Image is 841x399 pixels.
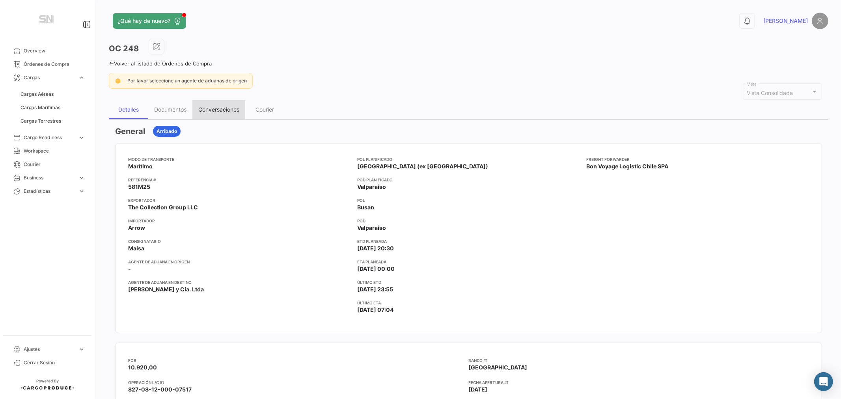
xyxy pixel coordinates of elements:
a: Workspace [6,144,88,158]
span: Workspace [24,147,85,155]
a: Cargas Aéreas [17,88,88,100]
app-card-info-title: ETD planeada [357,238,580,244]
app-card-info-title: POD [357,218,580,224]
span: 10.920,00 [128,364,157,371]
app-card-info-title: Referencia # [128,177,351,183]
span: Busan [357,203,374,211]
app-card-info-title: FOB [128,357,469,364]
span: expand_more [78,134,85,141]
span: [PERSON_NAME] [763,17,808,25]
span: expand_more [78,188,85,195]
span: Órdenes de Compra [24,61,85,68]
span: [DATE] 20:30 [357,244,394,252]
span: [DATE] 07:04 [357,306,393,314]
a: Cargas Marítimas [17,102,88,114]
span: Business [24,174,75,181]
app-card-info-title: Operación L/C #1 [128,379,469,386]
app-card-info-title: Modo de Transporte [128,156,351,162]
span: Cargas [24,74,75,81]
span: The Collection Group LLC [128,203,198,211]
span: Arrow [128,224,145,232]
div: Detalles [118,106,139,113]
span: [DATE] 00:00 [357,265,395,273]
h3: OC 248 [109,43,139,54]
app-card-info-title: Banco #1 [469,357,809,364]
app-card-info-title: POD Planificado [357,177,580,183]
a: Courier [6,158,88,171]
h3: General [115,126,145,137]
span: 827-08-12-000-07517 [128,386,192,393]
span: [DATE] 23:55 [357,285,393,293]
span: 581M25 [128,183,150,191]
app-card-info-title: Fecha Apertura #1 [469,379,809,386]
span: Courier [24,161,85,168]
span: Estadísticas [24,188,75,195]
app-card-info-title: POL [357,197,580,203]
mat-select-trigger: Vista Consolidada [747,89,793,96]
app-card-info-title: Consignatario [128,238,351,244]
span: Marítimo [128,162,153,170]
app-card-info-title: Agente de Aduana en Destino [128,279,351,285]
span: [GEOGRAPHIC_DATA] (ex [GEOGRAPHIC_DATA]) [357,162,488,170]
img: placeholder-user.png [812,13,828,29]
div: Conversaciones [198,106,239,113]
span: Valparaiso [357,224,386,232]
app-card-info-title: Freight Forwarder [586,156,809,162]
a: Órdenes de Compra [6,58,88,71]
a: Volver al listado de Órdenes de Compra [109,60,212,67]
span: - [128,265,131,273]
span: Maisa [128,244,144,252]
app-card-info-title: Último ETD [357,279,580,285]
span: Valparaiso [357,183,386,191]
app-card-info-title: Exportador [128,197,351,203]
span: expand_more [78,346,85,353]
span: Por favor seleccione un agente de aduanas de origen [127,78,247,84]
span: Bon Voyage Logistic Chile SPA [586,162,668,170]
span: Ajustes [24,346,75,353]
div: Abrir Intercom Messenger [814,372,833,391]
span: ¿Qué hay de nuevo? [117,17,170,25]
app-card-info-title: Agente de Aduana en Origen [128,259,351,265]
img: Manufactura+Logo.png [28,9,67,32]
span: expand_more [78,174,85,181]
div: Courier [256,106,274,113]
span: Cerrar Sesión [24,359,85,366]
a: Cargas Terrestres [17,115,88,127]
span: Cargas Terrestres [21,117,61,125]
app-card-info-title: Último ETA [357,300,580,306]
app-card-info-title: POL Planificado [357,156,580,162]
button: ¿Qué hay de nuevo? [113,13,186,29]
span: Cargo Readiness [24,134,75,141]
div: Documentos [154,106,186,113]
app-card-info-title: Importador [128,218,351,224]
span: Overview [24,47,85,54]
app-card-info-title: ETA planeada [357,259,580,265]
span: [DATE] [469,386,488,393]
span: Cargas Marítimas [21,104,60,111]
span: Cargas Aéreas [21,91,54,98]
span: expand_more [78,74,85,81]
span: Arribado [157,128,177,135]
span: [GEOGRAPHIC_DATA] [469,364,528,371]
span: [PERSON_NAME] y Cia. Ltda [128,285,204,293]
a: Overview [6,44,88,58]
